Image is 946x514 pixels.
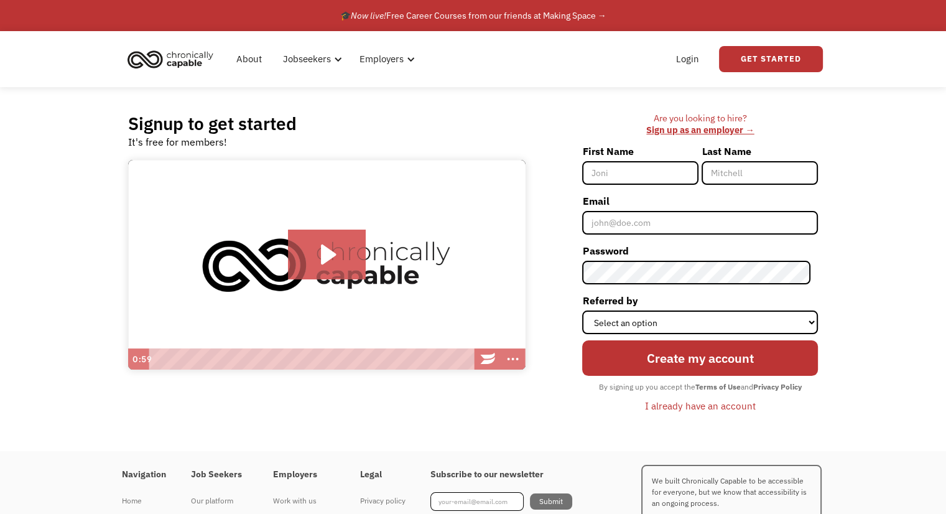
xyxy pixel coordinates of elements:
div: By signing up you accept the and [593,379,808,395]
input: Create my account [582,340,818,376]
form: Footer Newsletter [430,492,572,511]
img: Chronically Capable logo [124,45,217,73]
a: Home [122,492,166,510]
h4: Employers [273,469,335,480]
strong: Privacy Policy [753,382,802,391]
input: Joni [582,161,698,185]
label: Password [582,241,818,261]
button: Show more buttons [501,348,526,370]
a: Login [669,39,707,79]
a: Get Started [719,46,823,72]
a: Sign up as an employer → [646,124,754,136]
button: Play Video: Introducing Chronically Capable [288,230,366,279]
div: Our platform [191,493,248,508]
div: Jobseekers [276,39,346,79]
label: Last Name [702,141,818,161]
a: Wistia Logo -- Learn More [476,348,501,370]
div: I already have an account [645,398,756,413]
a: Privacy policy [360,492,406,510]
div: Privacy policy [360,493,406,508]
h4: Job Seekers [191,469,248,480]
label: First Name [582,141,698,161]
a: home [124,45,223,73]
strong: Terms of Use [695,382,741,391]
div: 🎓 Free Career Courses from our friends at Making Space → [340,8,606,23]
div: Work with us [273,493,335,508]
img: Introducing Chronically Capable [128,160,526,370]
em: Now live! [351,10,386,21]
div: It's free for members! [128,134,227,149]
label: Referred by [582,291,818,311]
input: Mitchell [702,161,818,185]
a: About [229,39,269,79]
form: Member-Signup-Form [582,141,818,416]
div: Playbar [155,348,470,370]
a: Work with us [273,492,335,510]
label: Email [582,191,818,211]
a: Our platform [191,492,248,510]
a: I already have an account [636,395,765,416]
h4: Legal [360,469,406,480]
input: john@doe.com [582,211,818,235]
div: Are you looking to hire? ‍ [582,113,818,136]
div: Jobseekers [283,52,331,67]
input: Submit [530,493,572,510]
input: your-email@email.com [430,492,524,511]
h2: Signup to get started [128,113,297,134]
div: Employers [359,52,404,67]
div: Home [122,493,166,508]
h4: Subscribe to our newsletter [430,469,572,480]
h4: Navigation [122,469,166,480]
div: Employers [352,39,419,79]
